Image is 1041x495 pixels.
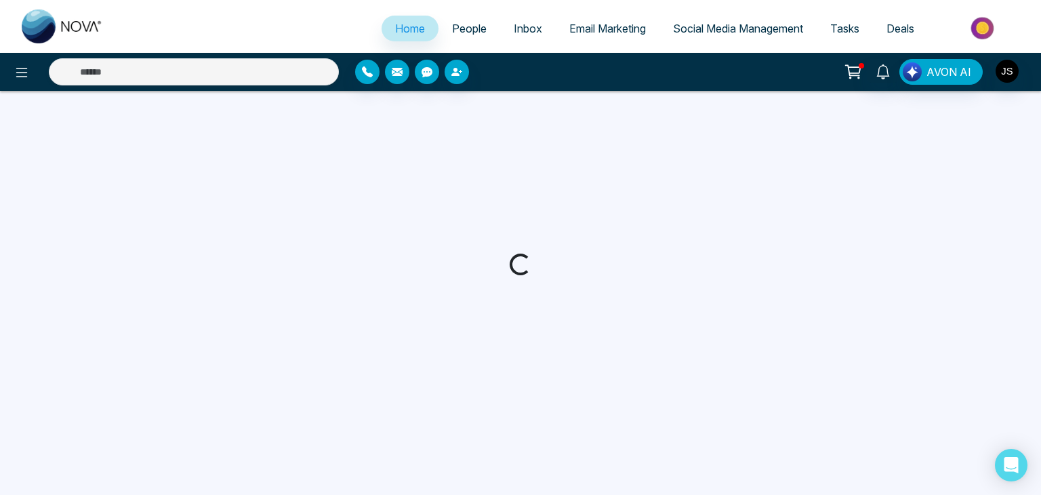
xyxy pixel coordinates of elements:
[452,22,487,35] span: People
[556,16,659,41] a: Email Marketing
[438,16,500,41] a: People
[873,16,928,41] a: Deals
[995,449,1027,481] div: Open Intercom Messenger
[382,16,438,41] a: Home
[996,60,1019,83] img: User Avatar
[569,22,646,35] span: Email Marketing
[899,59,983,85] button: AVON AI
[926,64,971,80] span: AVON AI
[514,22,542,35] span: Inbox
[903,62,922,81] img: Lead Flow
[886,22,914,35] span: Deals
[500,16,556,41] a: Inbox
[935,13,1033,43] img: Market-place.gif
[659,16,817,41] a: Social Media Management
[817,16,873,41] a: Tasks
[395,22,425,35] span: Home
[22,9,103,43] img: Nova CRM Logo
[830,22,859,35] span: Tasks
[673,22,803,35] span: Social Media Management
